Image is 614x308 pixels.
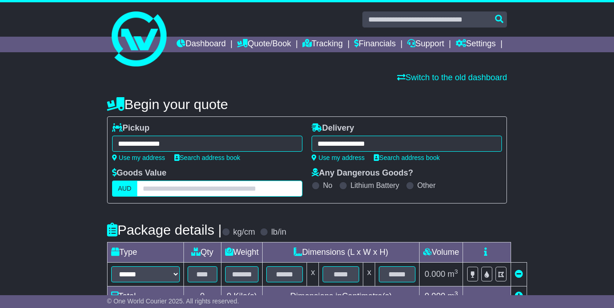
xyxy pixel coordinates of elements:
[363,263,375,286] td: x
[221,286,263,307] td: Kilo(s)
[237,37,291,52] a: Quote/Book
[112,181,138,197] label: AUD
[263,242,420,263] td: Dimensions (L x W x H)
[312,154,365,161] a: Use my address
[271,227,286,237] label: lb/in
[107,222,222,237] h4: Package details |
[107,97,507,112] h4: Begin your quote
[183,242,221,263] td: Qty
[112,168,167,178] label: Goods Value
[307,263,319,286] td: x
[174,154,240,161] a: Search address book
[515,269,523,279] a: Remove this item
[183,286,221,307] td: 0
[420,242,463,263] td: Volume
[112,123,150,133] label: Pickup
[221,242,263,263] td: Weight
[407,37,444,52] a: Support
[227,291,232,301] span: 0
[107,242,183,263] td: Type
[350,181,399,190] label: Lithium Battery
[302,37,343,52] a: Tracking
[107,286,183,307] td: Total
[177,37,226,52] a: Dashboard
[447,291,458,301] span: m
[233,227,255,237] label: kg/cm
[323,181,332,190] label: No
[397,73,507,82] a: Switch to the old dashboard
[312,123,354,133] label: Delivery
[312,168,413,178] label: Any Dangerous Goods?
[417,181,436,190] label: Other
[515,291,523,301] a: Add new item
[456,37,496,52] a: Settings
[107,297,239,305] span: © One World Courier 2025. All rights reserved.
[425,269,445,279] span: 0.000
[112,154,165,161] a: Use my address
[425,291,445,301] span: 0.000
[354,37,396,52] a: Financials
[263,286,420,307] td: Dimensions in Centimetre(s)
[447,269,458,279] span: m
[374,154,440,161] a: Search address book
[454,268,458,275] sup: 3
[454,290,458,297] sup: 3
